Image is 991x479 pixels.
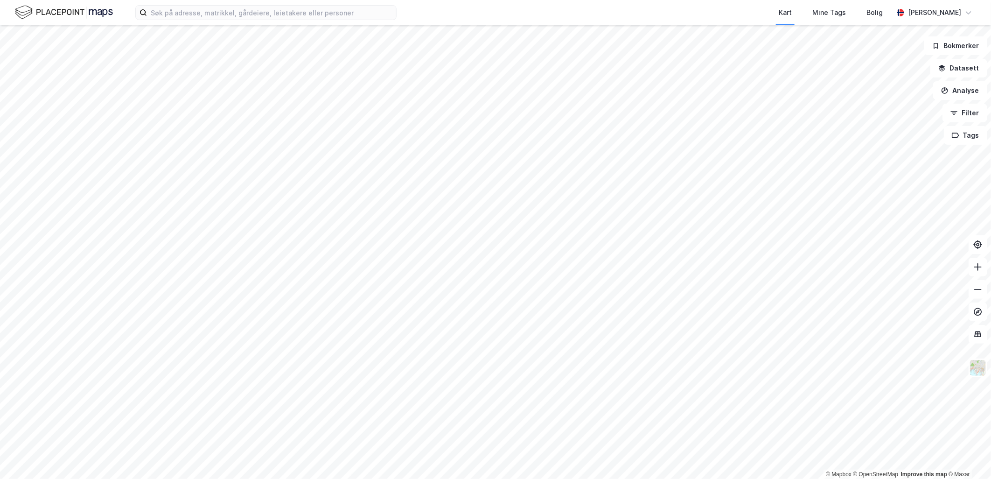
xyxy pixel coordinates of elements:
button: Analyse [933,81,987,100]
button: Datasett [930,59,987,77]
iframe: Chat Widget [944,434,991,479]
div: Kart [779,7,792,18]
div: Mine Tags [812,7,846,18]
button: Bokmerker [924,36,987,55]
a: OpenStreetMap [853,471,899,478]
button: Filter [942,104,987,122]
div: Bolig [866,7,883,18]
a: Improve this map [901,471,947,478]
img: Z [969,359,987,377]
button: Tags [944,126,987,145]
img: logo.f888ab2527a4732fd821a326f86c7f29.svg [15,4,113,21]
input: Søk på adresse, matrikkel, gårdeiere, leietakere eller personer [147,6,396,20]
div: [PERSON_NAME] [908,7,961,18]
a: Mapbox [826,471,851,478]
